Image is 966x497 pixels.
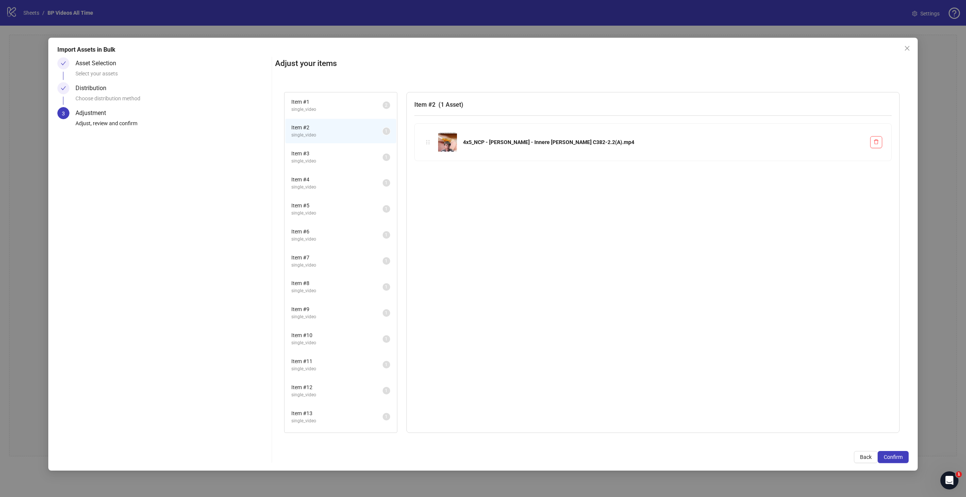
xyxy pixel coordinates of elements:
button: Delete [870,136,882,148]
span: single_video [291,132,383,139]
div: Choose distribution method [75,94,269,107]
span: Item # 8 [291,279,383,287]
sup: 1 [383,361,390,368]
span: 1 [385,310,388,316]
span: single_video [291,391,383,399]
sup: 1 [383,231,390,239]
span: single_video [291,106,383,113]
span: Confirm [884,454,903,460]
span: single_video [291,184,383,191]
span: single_video [291,313,383,321]
sup: 1 [383,387,390,394]
div: holder [424,138,432,146]
div: Adjust, review and confirm [75,119,269,132]
div: 4x5_NCP - [PERSON_NAME] - Innere [PERSON_NAME] C382-2.2(A).mp4 [463,138,864,146]
sup: 1 [383,309,390,317]
button: Close [901,42,913,54]
span: single_video [291,236,383,243]
span: Item # 1 [291,98,383,106]
span: 1 [385,388,388,393]
span: ( 1 Asset ) [438,101,463,108]
sup: 1 [383,205,390,213]
span: 1 [385,155,388,160]
span: single_video [291,210,383,217]
span: Item # 5 [291,201,383,210]
span: Item # 2 [291,123,383,132]
span: 1 [385,232,388,238]
span: 1 [956,471,962,477]
span: delete [874,139,879,144]
sup: 1 [383,335,390,343]
iframe: Intercom live chat [940,471,958,489]
span: single_video [291,262,383,269]
span: 1 [385,206,388,212]
span: Item # 11 [291,357,383,365]
sup: 1 [383,127,390,135]
span: check [61,61,66,66]
span: 1 [385,284,388,290]
span: Item # 4 [291,175,383,184]
div: Asset Selection [75,57,122,69]
button: Confirm [878,451,909,463]
span: 3 [62,110,65,117]
span: Item # 12 [291,383,383,391]
sup: 1 [383,413,390,420]
div: Select your assets [75,69,269,82]
sup: 1 [383,257,390,265]
div: Import Assets in Bulk [57,45,909,54]
span: 1 [385,258,388,264]
sup: 1 [383,179,390,187]
img: 4x5_NCP - Kevin - Innere Heiling C382-2.2(A).mp4 [438,133,457,152]
span: 1 [385,129,388,134]
span: check [61,86,66,91]
span: holder [425,140,431,145]
span: 1 [385,362,388,367]
span: Back [860,454,872,460]
span: single_video [291,287,383,295]
h2: Adjust your items [275,57,909,70]
sup: 1 [383,283,390,291]
span: 2 [385,103,388,108]
span: single_video [291,339,383,347]
span: close [904,45,910,51]
span: Item # 3 [291,149,383,158]
h3: Item # 2 [414,100,892,109]
span: Item # 13 [291,409,383,417]
span: single_video [291,365,383,373]
span: 1 [385,180,388,186]
sup: 2 [383,101,390,109]
span: 1 [385,414,388,419]
button: Back [854,451,878,463]
span: single_video [291,417,383,425]
span: Item # 7 [291,253,383,262]
span: Item # 10 [291,331,383,339]
span: single_video [291,158,383,165]
span: Item # 6 [291,227,383,236]
span: Item # 9 [291,305,383,313]
div: Distribution [75,82,112,94]
span: 1 [385,336,388,342]
sup: 1 [383,153,390,161]
div: Adjustment [75,107,112,119]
